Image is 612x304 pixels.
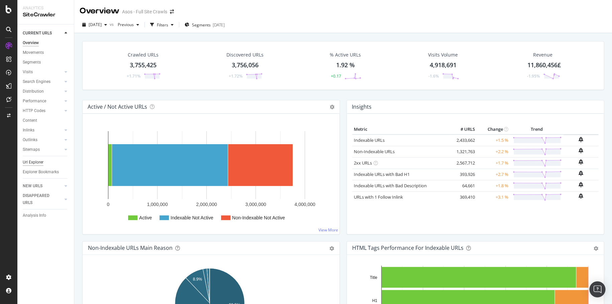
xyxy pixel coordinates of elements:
[450,124,477,134] th: # URLS
[23,5,69,11] div: Analytics
[428,52,458,58] div: Visits Volume
[352,244,464,251] div: HTML Tags Performance for Indexable URLs
[23,30,52,37] div: CURRENT URLS
[128,52,159,58] div: Crawled URLs
[450,169,477,180] td: 393,926
[510,124,563,134] th: Trend
[147,202,168,207] text: 1,000,000
[232,215,285,220] text: Non-Indexable Not Active
[527,73,540,79] div: -1.95%
[429,61,456,70] div: 4,918,691
[23,117,69,124] a: Content
[139,215,152,220] text: Active
[170,9,174,14] div: arrow-right-arrow-left
[329,246,334,251] div: gear
[23,98,63,105] a: Performance
[23,107,45,114] div: HTTP Codes
[370,275,378,280] text: Title
[192,22,211,28] span: Segments
[171,215,213,220] text: Indexable Not Active
[245,202,266,207] text: 3,000,000
[330,52,361,58] div: % Active URLs
[23,192,57,206] div: DISAPPEARED URLS
[23,49,44,56] div: Movements
[23,192,63,206] a: DISAPPEARED URLS
[23,169,59,176] div: Explorer Bookmarks
[122,8,167,15] div: Asos - Full Site Crawls
[23,146,63,153] a: Sitemaps
[23,169,69,176] a: Explorer Bookmarks
[127,73,140,79] div: +1.71%
[477,124,510,134] th: Change
[115,19,142,30] button: Previous
[477,146,510,157] td: +2.2 %
[88,244,173,251] div: Non-Indexable URLs Main Reason
[88,124,334,229] svg: A chart.
[196,202,217,207] text: 2,000,000
[23,30,63,37] a: CURRENT URLS
[594,246,598,251] div: gear
[23,78,63,85] a: Search Engines
[226,52,264,58] div: Discovered URLs
[318,227,338,233] a: View More
[23,69,33,76] div: Visits
[115,22,134,27] span: Previous
[107,202,110,207] text: 0
[23,98,46,105] div: Performance
[336,61,354,70] div: 1.92 %
[23,127,63,134] a: Inlinks
[450,134,477,146] td: 2,433,662
[23,78,50,85] div: Search Engines
[23,127,34,134] div: Inlinks
[533,52,552,58] span: Revenue
[450,157,477,169] td: 2,567,712
[579,171,583,176] div: bell-plus
[23,39,69,46] a: Overview
[89,22,102,27] span: 2025 Oct. 7th
[157,22,168,28] div: Filters
[88,102,147,111] h4: Active / Not Active URLs
[23,59,41,66] div: Segments
[23,159,43,166] div: Url Explorer
[213,22,225,28] div: [DATE]
[477,157,510,169] td: +1.7 %
[23,136,63,143] a: Outlinks
[428,73,439,79] div: -1.6%
[354,171,410,177] a: Indexable URLs with Bad H1
[579,193,583,199] div: bell-plus
[294,202,315,207] text: 4,000,000
[330,105,334,109] i: Options
[130,61,157,70] div: 3,755,425
[229,73,242,79] div: +1.72%
[232,61,259,70] div: 3,756,056
[23,212,69,219] a: Analysis Info
[477,169,510,180] td: +2.7 %
[23,88,63,95] a: Distribution
[23,59,69,66] a: Segments
[80,5,119,17] div: Overview
[372,298,378,303] text: H1
[23,146,40,153] div: Sitemaps
[193,277,202,282] text: 8.9%
[23,88,44,95] div: Distribution
[23,49,69,56] a: Movements
[579,137,583,142] div: bell-plus
[354,160,372,166] a: 2xx URLs
[352,102,372,111] h4: Insights
[579,148,583,153] div: bell-plus
[579,159,583,165] div: bell-plus
[579,182,583,187] div: bell-plus
[589,281,605,297] div: Open Intercom Messenger
[182,19,227,30] button: Segments[DATE]
[450,180,477,191] td: 64,661
[354,148,395,155] a: Non-Indexable URLs
[23,69,63,76] a: Visits
[147,19,176,30] button: Filters
[477,191,510,203] td: +3.1 %
[23,183,63,190] a: NEW URLS
[23,39,39,46] div: Overview
[354,137,385,143] a: Indexable URLs
[23,183,42,190] div: NEW URLS
[477,180,510,191] td: +1.8 %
